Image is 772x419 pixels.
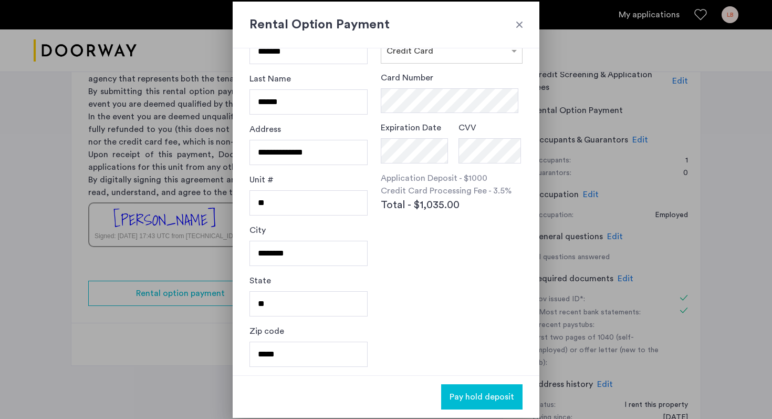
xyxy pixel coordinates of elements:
[249,123,281,136] label: Address
[249,274,271,287] label: State
[249,73,291,85] label: Last Name
[381,197,460,213] span: Total - $1,035.00
[387,47,433,55] span: Credit Card
[381,71,433,84] label: Card Number
[381,121,441,134] label: Expiration Date
[249,173,274,186] label: Unit #
[458,121,476,134] label: CVV
[450,391,514,403] span: Pay hold deposit
[441,384,523,410] button: button
[381,172,523,185] p: Application Deposit - $1000
[249,224,266,237] label: City
[249,15,523,34] h2: Rental Option Payment
[381,185,523,197] p: Credit Card Processing Fee - 3.5%
[249,325,284,338] label: Zip code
